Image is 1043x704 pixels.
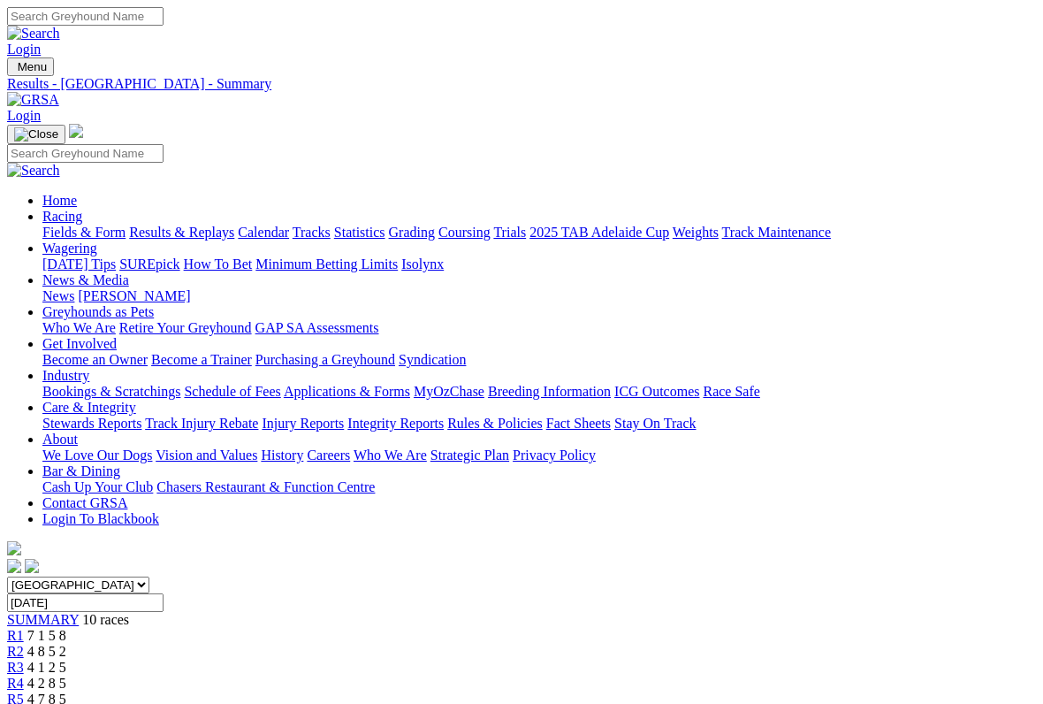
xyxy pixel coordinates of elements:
[42,225,126,240] a: Fields & Form
[42,479,153,494] a: Cash Up Your Club
[722,225,831,240] a: Track Maintenance
[42,256,1036,272] div: Wagering
[18,60,47,73] span: Menu
[7,628,24,643] a: R1
[614,384,699,399] a: ICG Outcomes
[347,416,444,431] a: Integrity Reports
[7,644,24,659] a: R2
[414,384,484,399] a: MyOzChase
[42,288,74,303] a: News
[42,320,1036,336] div: Greyhounds as Pets
[284,384,410,399] a: Applications & Forms
[262,416,344,431] a: Injury Reports
[42,288,1036,304] div: News & Media
[7,612,79,627] a: SUMMARY
[42,336,117,351] a: Get Involved
[354,448,427,463] a: Who We Are
[42,352,1036,368] div: Get Involved
[529,225,669,240] a: 2025 TAB Adelaide Cup
[307,448,350,463] a: Careers
[42,479,1036,495] div: Bar & Dining
[703,384,759,399] a: Race Safe
[493,225,526,240] a: Trials
[42,448,1036,463] div: About
[7,7,164,26] input: Search
[7,125,65,144] button: Toggle navigation
[78,288,190,303] a: [PERSON_NAME]
[27,660,66,675] span: 4 1 2 5
[42,225,1036,241] div: Racing
[42,304,154,319] a: Greyhounds as Pets
[7,76,1036,92] a: Results - [GEOGRAPHIC_DATA] - Summary
[513,448,596,463] a: Privacy Policy
[261,448,303,463] a: History
[27,644,66,659] span: 4 8 5 2
[255,256,398,272] a: Minimum Betting Limits
[401,256,444,272] a: Isolynx
[42,256,116,272] a: [DATE] Tips
[7,660,24,675] a: R3
[430,448,509,463] a: Strategic Plan
[14,127,58,142] img: Close
[151,352,252,367] a: Become a Trainer
[389,225,435,240] a: Grading
[7,92,59,108] img: GRSA
[7,108,41,123] a: Login
[42,384,1036,400] div: Industry
[399,352,466,367] a: Syndication
[27,676,66,691] span: 4 2 8 5
[447,416,543,431] a: Rules & Policies
[614,416,696,431] a: Stay On Track
[42,320,116,335] a: Who We Are
[119,256,179,272] a: SUREpick
[438,225,491,240] a: Coursing
[156,448,257,463] a: Vision and Values
[7,163,60,179] img: Search
[156,479,375,494] a: Chasers Restaurant & Function Centre
[129,225,234,240] a: Results & Replays
[42,209,82,224] a: Racing
[7,144,164,163] input: Search
[7,42,41,57] a: Login
[25,559,39,573] img: twitter.svg
[42,448,152,463] a: We Love Our Dogs
[293,225,331,240] a: Tracks
[7,57,54,76] button: Toggle navigation
[7,559,21,573] img: facebook.svg
[673,225,719,240] a: Weights
[255,320,379,335] a: GAP SA Assessments
[546,416,611,431] a: Fact Sheets
[42,241,97,256] a: Wagering
[42,352,148,367] a: Become an Owner
[42,384,180,399] a: Bookings & Scratchings
[42,511,159,526] a: Login To Blackbook
[184,384,280,399] a: Schedule of Fees
[488,384,611,399] a: Breeding Information
[27,628,66,643] span: 7 1 5 8
[69,124,83,138] img: logo-grsa-white.png
[82,612,129,627] span: 10 races
[255,352,395,367] a: Purchasing a Greyhound
[145,416,258,431] a: Track Injury Rebate
[42,272,129,287] a: News & Media
[42,432,78,447] a: About
[42,416,1036,432] div: Care & Integrity
[7,593,164,612] input: Select date
[7,26,60,42] img: Search
[238,225,289,240] a: Calendar
[42,368,89,383] a: Industry
[7,676,24,691] a: R4
[42,495,127,510] a: Contact GRSA
[119,320,252,335] a: Retire Your Greyhound
[42,193,77,208] a: Home
[334,225,385,240] a: Statistics
[184,256,253,272] a: How To Bet
[7,541,21,555] img: logo-grsa-white.png
[42,463,120,478] a: Bar & Dining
